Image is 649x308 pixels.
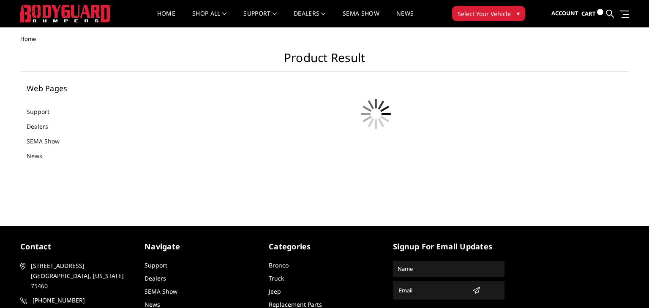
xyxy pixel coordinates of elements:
[581,10,596,17] span: Cart
[27,107,60,116] a: Support
[458,9,511,18] span: Select Your Vehicle
[192,11,226,27] a: shop all
[145,261,167,269] a: Support
[27,137,70,146] a: SEMA Show
[396,11,414,27] a: News
[33,295,131,305] span: [PHONE_NUMBER]
[145,274,166,282] a: Dealers
[243,11,277,27] a: Support
[269,287,281,295] a: Jeep
[343,11,379,27] a: SEMA Show
[20,241,132,252] h5: contact
[395,284,469,297] input: Email
[269,241,380,252] h5: Categories
[20,295,132,305] a: [PHONE_NUMBER]
[157,11,175,27] a: Home
[27,84,130,92] h5: Web Pages
[551,2,578,25] a: Account
[145,287,177,295] a: SEMA Show
[581,2,603,25] a: Cart
[517,9,520,18] span: ▾
[20,5,111,22] img: BODYGUARD BUMPERS
[20,51,629,72] h1: Product Result
[145,241,256,252] h5: Navigate
[452,6,525,21] button: Select Your Vehicle
[355,93,397,135] img: preloader.gif
[31,261,129,291] span: [STREET_ADDRESS] [GEOGRAPHIC_DATA], [US_STATE] 75460
[394,262,503,276] input: Name
[20,35,36,43] span: Home
[269,261,289,269] a: Bronco
[551,9,578,17] span: Account
[294,11,326,27] a: Dealers
[393,241,504,252] h5: signup for email updates
[27,151,53,160] a: News
[27,122,59,131] a: Dealers
[269,274,284,282] a: Truck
